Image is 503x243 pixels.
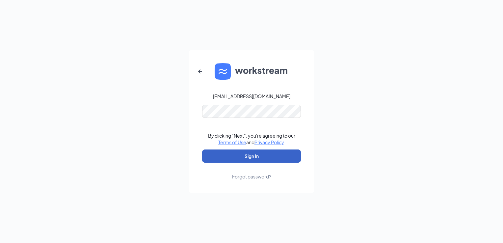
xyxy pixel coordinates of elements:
[215,63,288,80] img: WS logo and Workstream text
[202,149,301,163] button: Sign In
[232,173,271,180] div: Forgot password?
[218,139,246,145] a: Terms of Use
[232,163,271,180] a: Forgot password?
[213,93,290,99] div: [EMAIL_ADDRESS][DOMAIN_NAME]
[208,132,295,146] div: By clicking "Next", you're agreeing to our and .
[254,139,284,145] a: Privacy Policy
[192,64,208,79] button: ArrowLeftNew
[196,67,204,75] svg: ArrowLeftNew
